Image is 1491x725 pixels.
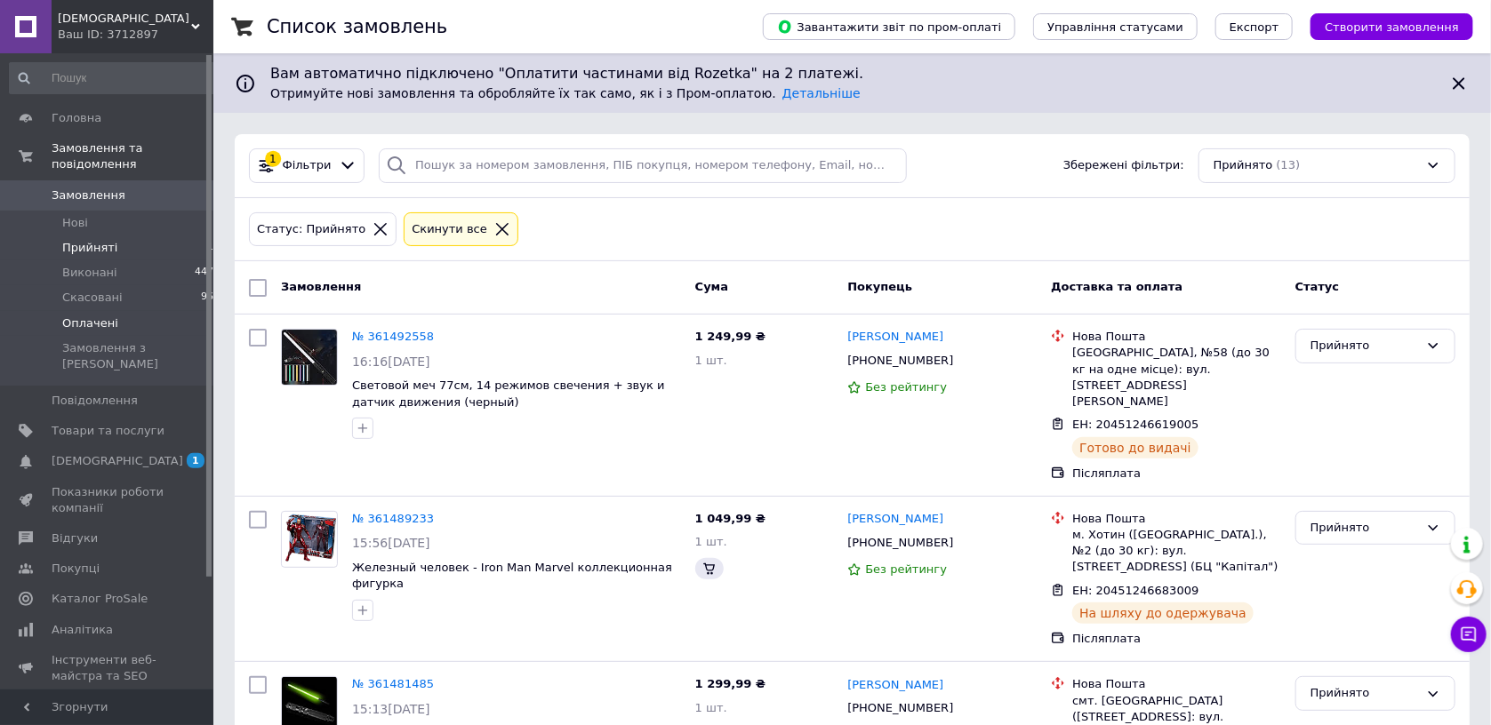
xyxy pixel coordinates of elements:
div: м. Хотин ([GEOGRAPHIC_DATA].), №2 (до 30 кг): вул. [STREET_ADDRESS] (БЦ "Капітал") [1072,527,1281,576]
span: 4474 [195,265,220,281]
img: Фото товару [282,512,337,567]
span: Замовлення [281,280,361,293]
button: Управління статусами [1033,13,1198,40]
span: Повідомлення [52,393,138,409]
span: Вам автоматично підключено "Оплатити частинами від Rozetka" на 2 платежі. [270,64,1434,84]
a: [PERSON_NAME] [847,511,943,528]
span: Статус [1295,280,1340,293]
div: Статус: Прийнято [253,220,369,239]
span: 15:13[DATE] [352,702,430,716]
div: 1 [265,151,281,167]
a: Детальніше [782,86,861,100]
input: Пошук [9,62,221,94]
span: Cума [695,280,728,293]
span: ЕН: 20451246619005 [1072,418,1198,431]
span: Збережені фільтри: [1063,157,1184,174]
a: № 361489233 [352,512,434,525]
span: 1 шт. [695,535,727,548]
span: [DEMOGRAPHIC_DATA] [52,453,183,469]
a: Фото товару [281,329,338,386]
span: Прийняті [62,240,117,256]
span: Управління статусами [1047,20,1183,34]
span: 1 шт. [695,701,727,714]
div: Готово до видачі [1072,437,1198,458]
span: Інструменти веб-майстра та SEO [52,652,164,684]
span: Відгуки [52,530,98,546]
span: Показники роботи компанії [52,484,164,516]
button: Створити замовлення [1311,13,1473,40]
span: Експорт [1230,20,1279,34]
span: Фільтри [283,157,332,174]
span: (13) [1277,158,1301,171]
span: Замовлення та повідомлення [52,140,213,172]
div: Ваш ID: 3712897 [58,27,213,43]
a: Створити замовлення [1293,20,1473,33]
a: Фото товару [281,511,338,568]
span: Нові [62,215,88,231]
div: Післяплата [1072,631,1281,647]
span: Без рейтингу [865,380,947,394]
input: Пошук за номером замовлення, ПІБ покупця, номером телефону, Email, номером накладної [379,148,907,183]
span: Замовлення з [PERSON_NAME] [62,340,213,372]
span: Головна [52,110,101,126]
span: 1 049,99 ₴ [695,512,766,525]
span: 962 [201,290,220,306]
span: 1 249,99 ₴ [695,330,766,343]
span: Скасовані [62,290,123,306]
div: На шляху до одержувача [1072,602,1254,624]
span: 16:16[DATE] [352,355,430,369]
button: Чат з покупцем [1451,617,1487,652]
button: Експорт [1215,13,1294,40]
span: 1 299,99 ₴ [695,677,766,690]
div: [GEOGRAPHIC_DATA], №58 (до 30 кг на одне місце): вул. [STREET_ADDRESS][PERSON_NAME] [1072,345,1281,410]
div: Післяплата [1072,466,1281,482]
a: Железный человек - Iron Man Marvel коллекционная фигурка [352,561,672,591]
span: Покупці [52,561,100,577]
div: Нова Пошта [1072,329,1281,345]
div: [PHONE_NUMBER] [844,697,957,720]
h1: Список замовлень [267,16,447,37]
div: Cкинути все [408,220,491,239]
a: [PERSON_NAME] [847,677,943,694]
div: [PHONE_NUMBER] [844,531,957,554]
span: Без рейтингу [865,562,947,576]
span: Отримуйте нові замовлення та обробляйте їх так само, як і з Пром-оплатою. [270,86,861,100]
span: Замовлення [52,187,125,203]
span: Доставка та оплата [1051,280,1182,293]
a: № 361492558 [352,330,434,343]
span: Оплачені [62,315,118,331]
div: Нова Пошта [1072,511,1281,527]
a: № 361481485 [352,677,434,690]
span: Виконані [62,265,117,281]
button: Завантажити звіт по пром-оплаті [763,13,1015,40]
span: Прийнято [1214,157,1273,174]
div: Прийнято [1311,519,1419,538]
span: Аналітика [52,622,113,638]
span: EvsE [58,11,191,27]
div: [PHONE_NUMBER] [844,349,957,372]
span: 1 [187,453,204,468]
span: ЕН: 20451246683009 [1072,584,1198,597]
img: Фото товару [282,330,337,385]
a: [PERSON_NAME] [847,329,943,346]
span: 15:56[DATE] [352,536,430,550]
span: Товари та послуги [52,423,164,439]
span: Створити замовлення [1325,20,1459,34]
div: Нова Пошта [1072,676,1281,692]
div: Прийнято [1311,684,1419,703]
span: 1 шт. [695,354,727,367]
span: Покупець [847,280,912,293]
span: Завантажити звіт по пром-оплаті [777,19,1001,35]
a: Световой меч 77см, 14 режимов свечения + звук и датчик движения (черный) [352,378,665,409]
span: Каталог ProSale [52,591,148,607]
div: Прийнято [1311,337,1419,355]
